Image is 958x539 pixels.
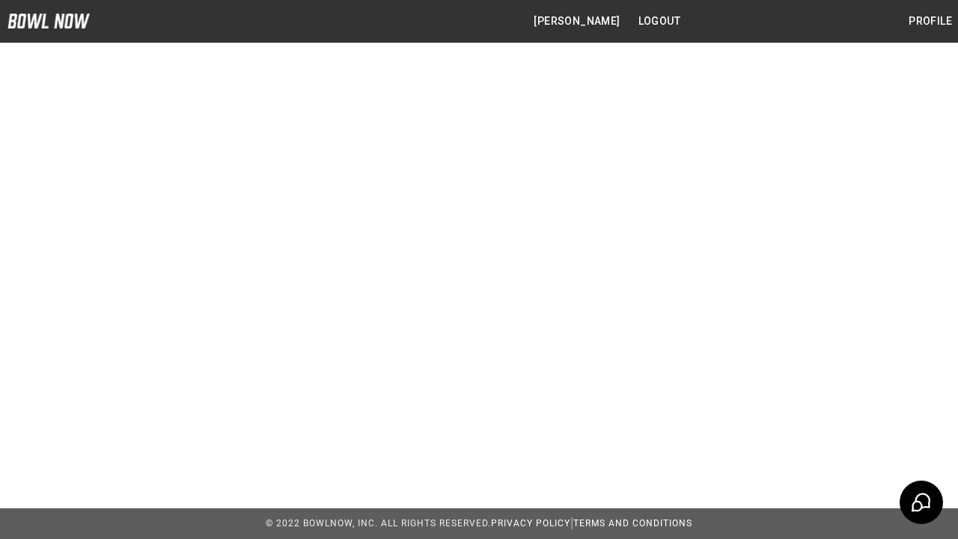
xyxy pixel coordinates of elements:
button: Profile [903,7,958,35]
a: Terms and Conditions [573,518,692,529]
a: Privacy Policy [491,518,570,529]
button: Logout [632,7,686,35]
span: © 2022 BowlNow, Inc. All Rights Reserved. [266,518,491,529]
img: logo [7,13,90,28]
button: [PERSON_NAME] [528,7,626,35]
